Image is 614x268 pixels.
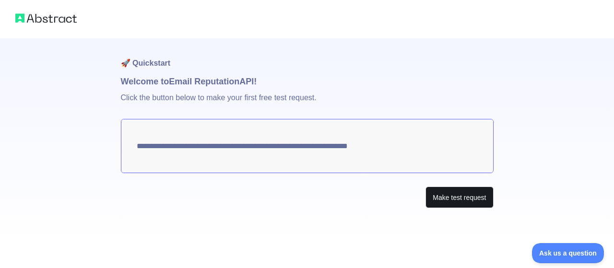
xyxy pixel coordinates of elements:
[121,88,494,119] p: Click the button below to make your first free test request.
[121,75,494,88] h1: Welcome to Email Reputation API!
[425,186,493,208] button: Make test request
[532,243,604,263] iframe: Toggle Customer Support
[15,12,77,25] img: Abstract logo
[121,38,494,75] h1: 🚀 Quickstart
